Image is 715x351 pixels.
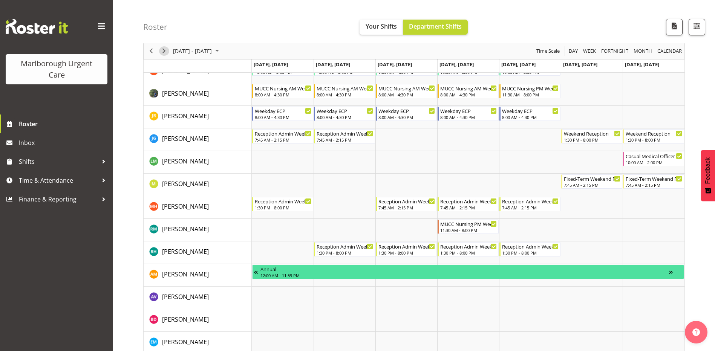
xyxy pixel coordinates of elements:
button: Month [656,47,683,56]
div: Margret Hall"s event - Reception Admin Weekday AM Begin From Wednesday, October 15, 2025 at 7:45:... [376,197,437,211]
span: [PERSON_NAME] [162,112,209,120]
a: [PERSON_NAME] [162,224,209,233]
span: Month [633,47,653,56]
button: October 2025 [172,47,222,56]
div: Margie Vuto"s event - Fixed-Term Weekend Reception Begin From Saturday, October 18, 2025 at 7:45:... [561,174,622,189]
div: Jacinta Rangi"s event - Weekday ECP Begin From Wednesday, October 15, 2025 at 8:00:00 AM GMT+13:0... [376,107,437,121]
div: Reception Admin Weekday AM [440,197,497,205]
div: Weekday ECP [255,107,311,114]
span: Fortnight [600,47,629,56]
div: Reception Admin Weekday AM [317,130,373,137]
div: 8:00 AM - 4:30 PM [502,114,559,120]
div: Gloria Varghese"s event - MUCC Nursing PM Weekday Begin From Friday, October 17, 2025 at 11:30:00... [499,84,560,98]
td: Rochelle Harris resource [144,241,252,264]
a: [PERSON_NAME] [162,270,209,279]
td: Jacinta Rangi resource [144,106,252,128]
button: Timeline Day [568,47,579,56]
div: Josephine Godinez"s event - Weekend Reception Begin From Sunday, October 19, 2025 at 1:30:00 PM G... [623,129,684,143]
div: 7:45 AM - 2:15 PM [626,182,682,188]
span: Department Shifts [409,22,462,31]
div: 1:30 PM - 8:00 PM [255,204,311,211]
div: next period [158,43,170,59]
div: Luqman Mohd Jani"s event - Casual Medical Officer Weekend Begin From Sunday, October 19, 2025 at ... [623,152,684,166]
span: Week [582,47,597,56]
span: Time Scale [536,47,560,56]
div: Reception Admin Weekday PM [378,243,435,250]
div: 8:00 AM - 4:30 PM [440,92,497,98]
div: MUCC Nursing AM Weekday [440,84,497,92]
div: Weekday ECP [440,107,497,114]
div: Margret Hall"s event - Reception Admin Weekday AM Begin From Thursday, October 16, 2025 at 7:45:0... [438,197,499,211]
div: Rochelle Harris"s event - Reception Admin Weekday PM Begin From Tuesday, October 14, 2025 at 1:30... [314,242,375,256]
div: 8:00 AM - 4:30 PM [255,92,311,98]
div: 8:00 AM - 4:30 PM [317,114,373,120]
button: Next [159,47,169,56]
div: 1:30 PM - 8:00 PM [317,250,373,256]
div: Gloria Varghese"s event - MUCC Nursing AM Weekday Begin From Wednesday, October 15, 2025 at 8:00:... [376,84,437,98]
span: Time & Attendance [19,175,98,186]
a: [PERSON_NAME] [162,89,209,98]
div: MUCC Nursing PM Weekday [440,220,497,227]
div: 8:00 AM - 4:30 PM [255,114,311,120]
div: Reception Admin Weekday PM [440,243,497,250]
div: Jacinta Rangi"s event - Weekday ECP Begin From Monday, October 13, 2025 at 8:00:00 AM GMT+13:00 E... [252,107,313,121]
div: 1:30 PM - 8:00 PM [378,250,435,256]
a: [PERSON_NAME] [162,111,209,121]
span: [DATE], [DATE] [439,61,474,68]
button: Filter Shifts [689,19,705,35]
span: [DATE], [DATE] [625,61,659,68]
div: Alexandra Madigan"s event - Annual Begin From Friday, October 10, 2025 at 12:00:00 AM GMT+13:00 E... [252,265,684,279]
div: Weekday ECP [317,107,373,114]
div: 10:00 AM - 2:00 PM [626,159,682,165]
div: Rachel Murphy"s event - MUCC Nursing PM Weekday Begin From Thursday, October 16, 2025 at 11:30:00... [438,220,499,234]
div: Rochelle Harris"s event - Reception Admin Weekday PM Begin From Wednesday, October 15, 2025 at 1:... [376,242,437,256]
span: Your Shifts [366,22,397,31]
div: Reception Admin Weekday PM [255,197,311,205]
div: Margie Vuto"s event - Fixed-Term Weekend Reception Begin From Sunday, October 19, 2025 at 7:45:00... [623,174,684,189]
a: [PERSON_NAME] [162,202,209,211]
div: Fixed-Term Weekend Reception [564,175,620,182]
a: [PERSON_NAME] [162,292,209,301]
div: Jacinta Rangi"s event - Weekday ECP Begin From Tuesday, October 14, 2025 at 8:00:00 AM GMT+13:00 ... [314,107,375,121]
span: Roster [19,118,109,130]
div: Casual Medical Officer Weekend [626,152,682,160]
span: [DATE], [DATE] [254,61,288,68]
div: MUCC Nursing AM Weekday [317,84,373,92]
div: 1:30 PM - 8:00 PM [502,250,559,256]
span: [PERSON_NAME] [162,270,209,278]
a: [PERSON_NAME] [162,247,209,256]
div: 7:45 AM - 2:15 PM [502,204,559,211]
td: Josephine Godinez resource [144,128,252,151]
span: [DATE], [DATE] [316,61,350,68]
div: Josephine Godinez"s event - Reception Admin Weekday AM Begin From Monday, October 13, 2025 at 7:4... [252,129,313,143]
span: [DATE] - [DATE] [172,47,213,56]
span: [PERSON_NAME] [162,247,209,256]
div: Jacinta Rangi"s event - Weekday ECP Begin From Thursday, October 16, 2025 at 8:00:00 AM GMT+13:00... [438,107,499,121]
div: Rochelle Harris"s event - Reception Admin Weekday PM Begin From Friday, October 17, 2025 at 1:30:... [499,242,560,256]
h4: Roster [143,23,167,31]
div: Rochelle Harris"s event - Reception Admin Weekday PM Begin From Thursday, October 16, 2025 at 1:3... [438,242,499,256]
div: Reception Admin Weekday PM [502,243,559,250]
td: Luqman Mohd Jani resource [144,151,252,174]
span: Inbox [19,137,109,148]
span: [PERSON_NAME] [162,338,209,346]
span: [PERSON_NAME] [162,293,209,301]
div: 7:45 AM - 2:15 PM [564,182,620,188]
button: Download a PDF of the roster according to the set date range. [666,19,683,35]
a: [PERSON_NAME] [162,157,209,166]
span: [DATE], [DATE] [501,61,536,68]
td: Margie Vuto resource [144,174,252,196]
span: [PERSON_NAME] [162,180,209,188]
div: Weekday ECP [502,107,559,114]
td: Rachel Murphy resource [144,219,252,241]
div: Reception Admin Weekday PM [317,243,373,250]
a: [PERSON_NAME] [162,337,209,346]
div: 8:00 AM - 4:30 PM [317,92,373,98]
button: Timeline Week [582,47,597,56]
span: [PERSON_NAME] [162,315,209,324]
td: Margret Hall resource [144,196,252,219]
div: Annual [260,265,669,273]
span: [PERSON_NAME] [162,225,209,233]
